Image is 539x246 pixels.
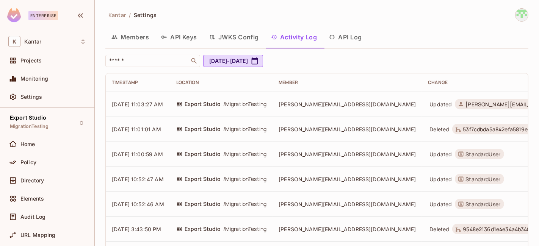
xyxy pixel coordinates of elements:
span: Export Studio [10,115,46,121]
span: [DATE] 11:03:27 AM [112,101,163,107]
button: [DATE]-[DATE] [203,55,263,67]
button: Members [105,28,155,47]
span: [PERSON_NAME][EMAIL_ADDRESS][DOMAIN_NAME] [279,176,416,182]
img: Devesh.Kumar@Kantar.com [515,9,528,21]
span: Audit Log [20,214,45,220]
span: / MigrationTesting [223,125,267,133]
span: Monitoring [20,76,49,82]
span: K [8,36,20,47]
span: Home [20,141,35,147]
span: Elements [20,196,44,202]
div: Location [176,79,267,86]
span: Kantar [108,11,126,19]
img: SReyMgAAAABJRU5ErkJggg== [7,8,21,22]
button: JWKS Config [203,28,265,47]
span: StandardUser [465,151,500,158]
span: Deleted [429,226,449,233]
button: API Log [323,28,368,47]
span: [DATE] 10:52:47 AM [112,176,164,182]
span: [DATE] 10:52:46 AM [112,201,164,207]
span: Projects [20,58,42,64]
button: API Keys [155,28,203,47]
span: / MigrationTesting [223,100,267,108]
div: Member [279,79,416,86]
span: Policy [20,159,36,165]
span: [PERSON_NAME][EMAIL_ADDRESS][DOMAIN_NAME] [279,201,416,207]
span: URL Mapping [20,232,56,238]
span: [DATE] 11:00:59 AM [112,151,163,157]
span: Updated [429,151,452,158]
span: Directory [20,177,44,184]
span: StandardUser [465,201,500,208]
span: [PERSON_NAME][EMAIL_ADDRESS][DOMAIN_NAME] [279,151,416,157]
span: Export Studio [185,175,221,183]
span: [PERSON_NAME][EMAIL_ADDRESS][DOMAIN_NAME] [279,126,416,132]
li: / [129,11,131,19]
span: [DATE] 11:01:01 AM [112,126,161,132]
span: StandardUser [465,176,500,183]
span: Export Studio [185,125,221,133]
span: Workspace: Kantar [24,39,41,45]
span: Settings [20,94,42,100]
span: Updated [429,201,452,208]
span: Deleted [429,126,449,133]
span: Updated [429,101,452,108]
span: Export Studio [185,200,221,208]
div: Timestamp [112,79,164,86]
span: [DATE] 3:43:50 PM [112,226,161,232]
span: Settings [134,11,157,19]
span: Export Studio [185,100,221,108]
button: Activity Log [265,28,323,47]
span: / MigrationTesting [223,175,267,183]
span: [PERSON_NAME][EMAIL_ADDRESS][DOMAIN_NAME] [279,101,416,107]
span: MigrationTesting [10,123,49,129]
div: Enterprise [28,11,58,20]
span: Updated [429,176,452,183]
span: / MigrationTesting [223,225,267,233]
span: [PERSON_NAME][EMAIL_ADDRESS][DOMAIN_NAME] [279,226,416,232]
span: / MigrationTesting [223,150,267,158]
span: Export Studio [185,150,221,158]
span: / MigrationTesting [223,200,267,208]
span: Export Studio [185,225,221,233]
